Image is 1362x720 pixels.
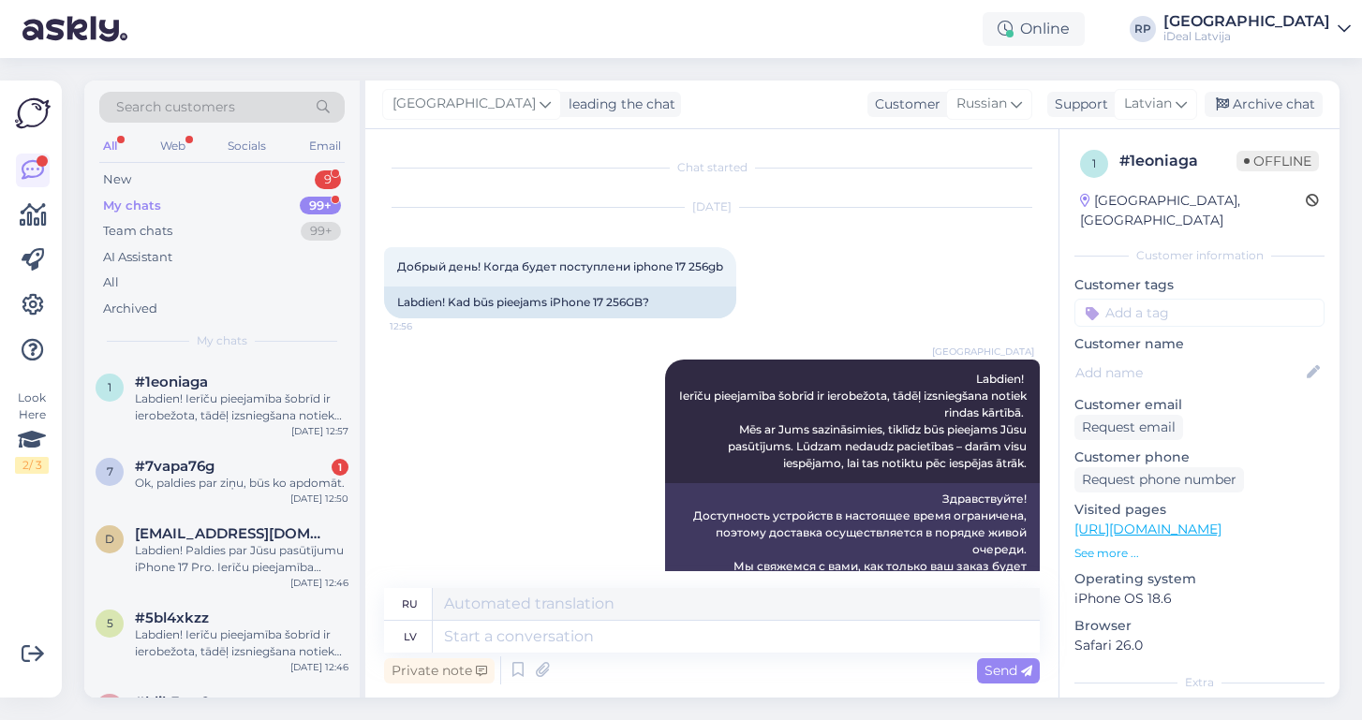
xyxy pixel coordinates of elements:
[1163,29,1330,44] div: iDeal Latvija
[1074,521,1221,537] a: [URL][DOMAIN_NAME]
[300,197,341,215] div: 99+
[291,424,348,438] div: [DATE] 12:57
[103,222,172,241] div: Team chats
[108,380,111,394] span: 1
[15,457,49,474] div: 2 / 3
[1080,191,1306,230] div: [GEOGRAPHIC_DATA], [GEOGRAPHIC_DATA]
[402,588,418,620] div: ru
[983,12,1085,46] div: Online
[1074,467,1244,492] div: Request phone number
[932,345,1034,359] span: [GEOGRAPHIC_DATA]
[135,626,348,660] div: Labdien! Ierīču pieejamība šobrīd ir ierobežota, tādēļ izsniegšana notiek rindas kārtībā. Mēs ar ...
[956,94,1007,114] span: Russian
[135,542,348,576] div: Labdien! Paldies par Jūsu pasūtījumu iPhone 17 Pro. Ierīču pieejamība šobrīd ir ierobežota, tādēļ...
[103,300,157,318] div: Archived
[561,95,675,114] div: leading the chat
[1074,616,1325,636] p: Browser
[390,319,460,333] span: 12:56
[665,483,1040,633] div: Здравствуйте! Доступность устройств в настоящее время ограничена, поэтому доставка осуществляется...
[315,170,341,189] div: 9
[290,660,348,674] div: [DATE] 12:46
[1163,14,1330,29] div: [GEOGRAPHIC_DATA]
[99,134,121,158] div: All
[1119,150,1236,172] div: # 1eoniaga
[1074,415,1183,440] div: Request email
[384,159,1040,176] div: Chat started
[135,610,209,626] span: #5bl4xkzz
[1074,299,1325,327] input: Add a tag
[1130,16,1156,42] div: RP
[1047,95,1108,114] div: Support
[1075,362,1303,383] input: Add name
[397,259,723,273] span: Добрый день! Когда будет поступлени iphone 17 256gb
[1074,247,1325,264] div: Customer information
[197,332,247,349] span: My chats
[156,134,189,158] div: Web
[1163,14,1351,44] a: [GEOGRAPHIC_DATA]iDeal Latvija
[1124,94,1172,114] span: Latvian
[1236,151,1319,171] span: Offline
[135,390,348,424] div: Labdien! Ierīču pieejamība šobrīd ir ierobežota, tādēļ izsniegšana notiek rindas kārtībā. Mēs ar ...
[135,694,210,711] span: #hlih3wv9
[1074,589,1325,609] p: iPhone OS 18.6
[107,464,113,478] span: 7
[107,616,113,630] span: 5
[305,134,345,158] div: Email
[116,97,235,117] span: Search customers
[1205,92,1323,117] div: Archive chat
[384,198,1040,215] div: [DATE]
[135,525,330,542] span: dubradj@gmail.com
[105,532,114,546] span: d
[103,273,119,292] div: All
[1074,275,1325,295] p: Customer tags
[1074,636,1325,655] p: Safari 26.0
[1074,448,1325,467] p: Customer phone
[384,287,736,318] div: Labdien! Kad būs pieejams iPhone 17 256GB?
[1092,156,1096,170] span: 1
[290,576,348,590] div: [DATE] 12:46
[1074,545,1325,562] p: See more ...
[135,374,208,390] span: #1eoniaga
[1074,395,1325,415] p: Customer email
[135,475,348,492] div: Ok, paldies par ziņu, būs ko apdomāt.
[15,389,49,474] div: Look Here
[224,134,270,158] div: Socials
[103,248,172,267] div: AI Assistant
[1074,674,1325,691] div: Extra
[332,459,348,476] div: 1
[404,621,417,653] div: lv
[984,662,1032,679] span: Send
[867,95,940,114] div: Customer
[103,197,161,215] div: My chats
[1074,500,1325,520] p: Visited pages
[384,658,495,683] div: Private note
[1074,334,1325,354] p: Customer name
[290,492,348,506] div: [DATE] 12:50
[301,222,341,241] div: 99+
[392,94,536,114] span: [GEOGRAPHIC_DATA]
[15,96,51,131] img: Askly Logo
[103,170,131,189] div: New
[135,458,215,475] span: #7vapa76g
[1074,569,1325,589] p: Operating system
